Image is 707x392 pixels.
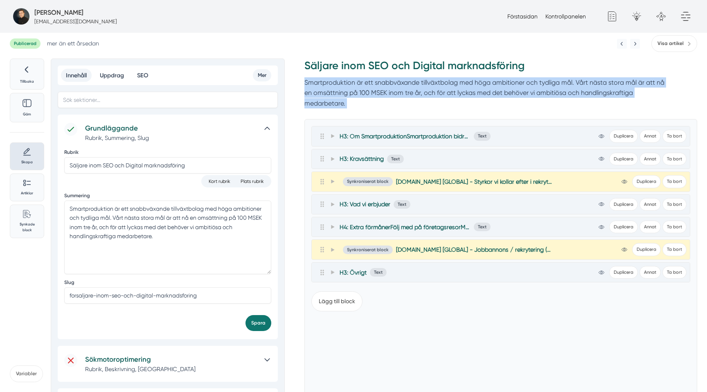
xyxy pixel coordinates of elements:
[394,200,410,209] div: Text
[396,178,553,186] span: [DOMAIN_NAME] [GLOBAL] - Styrkor vi kollar efter i rekryter (Vi letar alltid efter talangfulla me...
[639,266,661,279] button: Annat
[304,77,671,108] p: Smartproduktion är ett snabbväxande tillväxtbolag med höga ambitioner och tydliga mål. Vårt nästa...
[15,79,39,84] p: Tillbaka
[10,38,41,49] span: Publicerad
[13,8,29,25] img: foretagsbild-pa-smartproduktion-ett-foretag-i-dalarnas-lan-2023.jpg
[64,201,271,274] textarea: Smartproduktion är ett snabbväxande tillväxtbolag med höga ambitioner och tydliga mål. Vårt nästa...
[15,190,39,196] p: Artiklar
[64,149,271,155] label: Rubrik
[662,130,687,142] button: Ta bort
[253,69,271,81] button: Mer
[340,155,384,163] span: H3: Kravsättning
[245,315,271,331] button: Spara
[609,266,638,279] span: Duplicera
[651,35,697,52] a: Visa artikel
[304,59,671,77] h3: Säljare inom SEO och Digital marknadsföring
[662,153,687,165] button: Ta bort
[340,132,471,140] span: H3: Om SmartproduktionSmartproduktion bidrar till att säkra tillväxten för hantverkare och tjänst...
[238,178,267,185] span: Plats rubrik
[64,192,271,199] label: Summering
[662,175,687,188] button: Ta bort
[474,132,491,140] div: Text
[61,69,92,82] button: Innehåll
[387,155,404,163] div: Text
[64,287,271,304] input: Slug
[545,13,586,20] a: Kontrollpanelen
[507,13,538,20] a: Förstasidan
[370,268,387,277] div: Text
[34,7,83,18] h5: Super Administratör
[474,223,491,231] div: Text
[64,157,271,173] input: Rubrik
[15,221,39,233] p: Synkade block
[632,175,661,188] span: Duplicera
[639,130,661,142] button: Annat
[340,223,471,231] span: H4: Extra förmånerFölj med på företagsresorMöjlighet att delta på AW:s och mässorVar med och bygg...
[85,134,257,142] p: Rubrik, Summering, Slug
[95,69,129,82] button: Uppdrag
[396,246,553,254] span: [DOMAIN_NAME] [GLOBAL] - Jobbannons / rekrytering (PRODUKTION)
[206,178,233,185] span: Kort rubrik
[85,354,257,365] h5: Sökmotoroptimering
[340,200,390,208] span: H3: Vad vi erbjuder
[47,39,99,47] span: Skapades för mer än ett år sedan. 2023-12-19 : 10:37
[609,198,638,211] span: Duplicera
[639,153,661,165] button: Annat
[132,69,153,82] button: SEO
[343,246,393,254] div: Synkroniserat block
[662,198,687,211] button: Ta bort
[58,92,278,108] input: Sök sektioner...
[609,153,638,165] span: Duplicera
[343,177,393,186] div: Synkroniserat block
[10,365,43,382] span: Variabler
[609,130,638,142] span: Duplicera
[15,111,39,117] p: Göm
[662,221,687,233] button: Ta bort
[632,243,661,256] span: Duplicera
[662,243,687,256] button: Ta bort
[64,279,271,286] label: Slug
[609,221,638,233] span: Duplicera
[311,291,363,311] button: Lägg till block
[662,266,687,279] button: Ta bort
[15,159,39,165] p: Skapa
[639,198,661,211] button: Annat
[34,18,117,25] p: [EMAIL_ADDRESS][DOMAIN_NAME]
[340,268,367,277] span: H3: Övrigt
[657,40,684,47] span: Visa artikel
[85,123,257,134] h5: Grundläggande
[85,365,257,373] p: Rubrik, Beskrivning, [GEOGRAPHIC_DATA]
[639,221,661,233] button: Annat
